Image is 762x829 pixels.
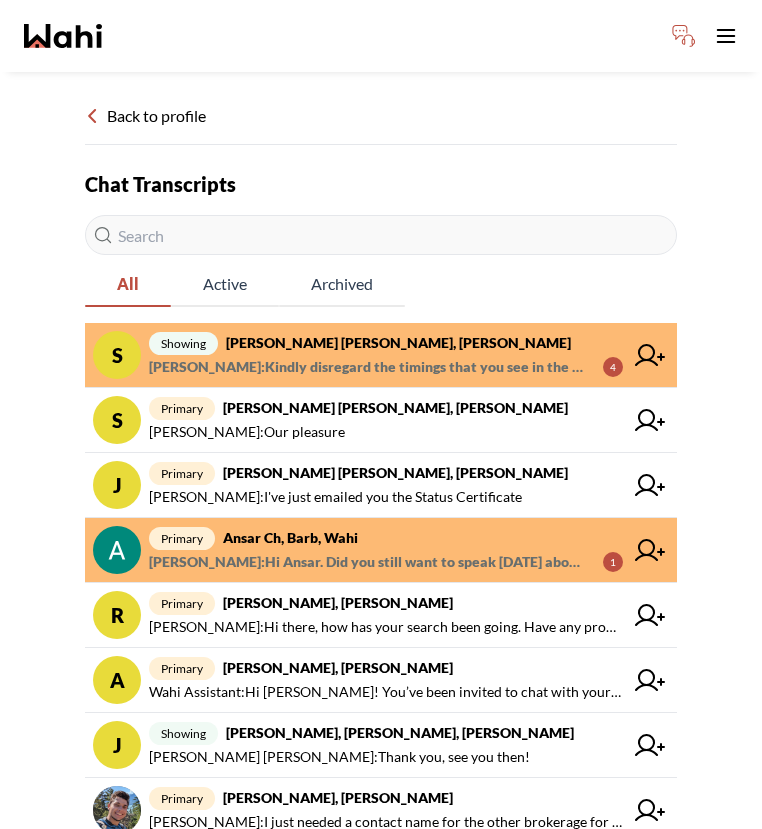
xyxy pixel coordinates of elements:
span: showing [149,332,218,355]
a: sprimary[PERSON_NAME] [PERSON_NAME], [PERSON_NAME][PERSON_NAME]:Our pleasure [85,388,677,453]
a: Jshowing[PERSON_NAME], [PERSON_NAME], [PERSON_NAME][PERSON_NAME] [PERSON_NAME]:Thank you, see you... [85,713,677,778]
span: primary [149,657,215,680]
span: Archived [279,263,405,305]
a: Rprimary[PERSON_NAME], [PERSON_NAME][PERSON_NAME]:Hi there, how has your search been going. Have ... [85,583,677,648]
strong: [PERSON_NAME], [PERSON_NAME] [223,594,453,611]
div: s [93,396,141,444]
input: Search [85,215,677,255]
strong: [PERSON_NAME] [PERSON_NAME], [PERSON_NAME] [223,464,568,481]
div: R [93,591,141,639]
button: All [85,263,171,307]
span: Wahi Assistant : Hi [PERSON_NAME]! You’ve been invited to chat with your Wahi Realtor, [PERSON_NA... [149,680,623,704]
span: [PERSON_NAME] : Our pleasure [149,420,345,444]
button: Toggle open navigation menu [706,16,746,56]
a: Wahi homepage [24,24,102,48]
span: primary [149,462,215,485]
div: J [93,721,141,769]
button: Archived [279,263,405,307]
span: primary [149,397,215,420]
span: [PERSON_NAME] : Hi there, how has your search been going. Have any properties caught your eye tha... [149,615,623,639]
img: chat avatar [93,526,141,574]
a: primaryAnsar Ch, Barb, Wahi[PERSON_NAME]:Hi Ansar. Did you still want to speak [DATE] about an of... [85,518,677,583]
span: primary [149,527,215,550]
button: Active [171,263,279,307]
strong: [PERSON_NAME], [PERSON_NAME] [223,789,453,806]
div: A [93,656,141,704]
span: Active [171,263,279,305]
a: Jprimary[PERSON_NAME] [PERSON_NAME], [PERSON_NAME][PERSON_NAME]:I've just emailed you the Status ... [85,453,677,518]
span: primary [149,592,215,615]
a: Aprimary[PERSON_NAME], [PERSON_NAME]Wahi Assistant:Hi [PERSON_NAME]! You’ve been invited to chat ... [85,648,677,713]
span: showing [149,722,218,745]
strong: [PERSON_NAME] [PERSON_NAME], [PERSON_NAME] [226,334,571,351]
a: sshowing[PERSON_NAME] [PERSON_NAME], [PERSON_NAME][PERSON_NAME]:Kindly disregard the timings that... [85,323,677,388]
span: primary [149,787,215,810]
strong: Ansar Ch, Barb, Wahi [223,529,358,546]
span: [PERSON_NAME] : I've just emailed you the Status Certificate [149,485,522,509]
span: [PERSON_NAME] [PERSON_NAME] : Thank you, see you then! [149,745,530,769]
div: 1 [603,552,623,572]
div: Back to profile [85,104,677,145]
strong: [PERSON_NAME], [PERSON_NAME] [223,659,453,676]
span: All [85,263,171,305]
div: 4 [603,357,623,377]
span: [PERSON_NAME] : Hi Ansar. Did you still want to speak [DATE] about an offer or were you wanting t... [149,550,587,574]
strong: [PERSON_NAME] [PERSON_NAME], [PERSON_NAME] [223,399,568,416]
div: s [93,331,141,379]
strong: [PERSON_NAME], [PERSON_NAME], [PERSON_NAME] [226,724,574,741]
strong: Chat Transcripts [85,172,236,196]
span: [PERSON_NAME] : Kindly disregard the timings that you see in the Wahi app [149,355,587,379]
div: J [93,461,141,509]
